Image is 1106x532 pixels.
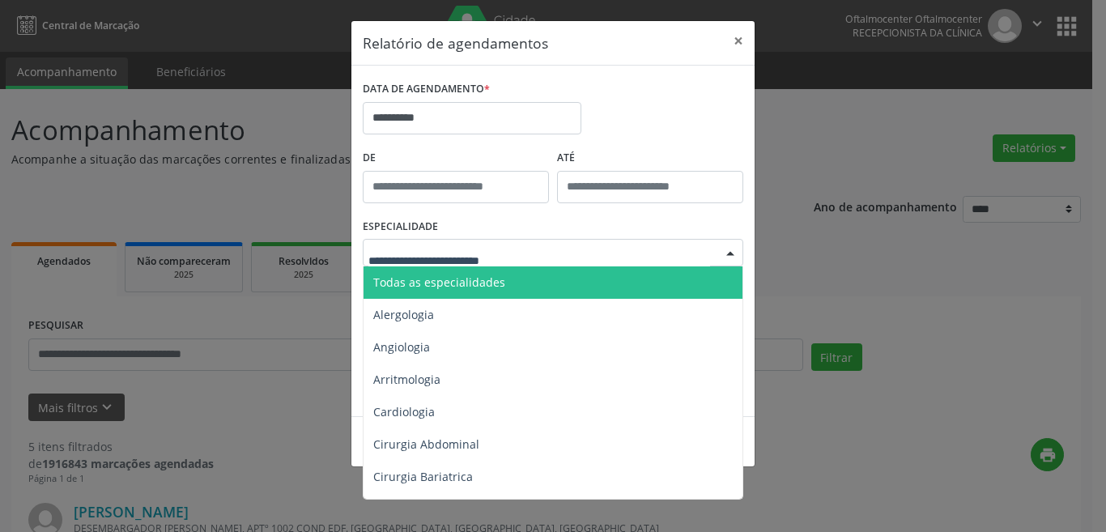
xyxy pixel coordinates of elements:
span: Alergologia [373,307,434,322]
span: Cardiologia [373,404,435,419]
button: Close [722,21,755,61]
label: De [363,146,549,171]
label: ATÉ [557,146,743,171]
label: DATA DE AGENDAMENTO [363,77,490,102]
label: ESPECIALIDADE [363,215,438,240]
span: Arritmologia [373,372,440,387]
span: Angiologia [373,339,430,355]
span: Cirurgia Bariatrica [373,469,473,484]
span: Cirurgia Abdominal [373,436,479,452]
h5: Relatório de agendamentos [363,32,548,53]
span: Todas as especialidades [373,275,505,290]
